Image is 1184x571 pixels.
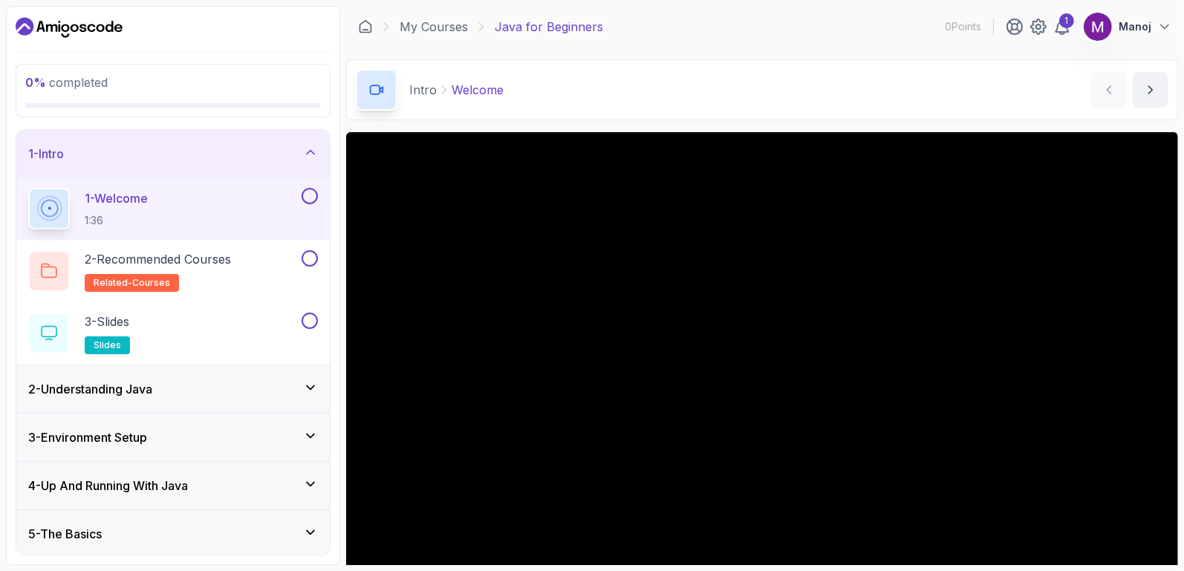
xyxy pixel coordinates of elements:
a: My Courses [400,18,468,36]
p: 1 - Welcome [85,189,148,207]
button: 2-Understanding Java [16,365,330,413]
h3: 1 - Intro [28,145,64,163]
button: 1-Intro [16,130,330,177]
a: Dashboard [16,16,123,39]
p: Welcome [452,81,504,99]
p: 2 - Recommended Courses [85,250,231,268]
h3: 2 - Understanding Java [28,380,152,398]
button: 3-Slidesslides [28,313,318,354]
img: user profile image [1084,13,1112,41]
span: related-courses [94,277,170,289]
a: Dashboard [358,19,373,34]
button: 3-Environment Setup [16,414,330,461]
div: 1 [1059,13,1074,28]
button: 4-Up And Running With Java [16,462,330,509]
button: user profile imageManoj [1083,12,1172,42]
p: Intro [409,81,437,99]
p: 1:36 [85,213,148,228]
span: 0 % [25,75,46,90]
button: next content [1133,72,1168,108]
button: 1-Welcome1:36 [28,188,318,229]
p: 0 Points [945,19,981,34]
h3: 3 - Environment Setup [28,428,147,446]
p: Java for Beginners [495,18,603,36]
button: previous content [1091,72,1127,108]
a: 1 [1053,18,1071,36]
h3: 5 - The Basics [28,525,102,543]
button: 2-Recommended Coursesrelated-courses [28,250,318,292]
span: completed [25,75,108,90]
h3: 4 - Up And Running With Java [28,477,188,495]
p: Manoj [1119,19,1151,34]
span: slides [94,339,121,351]
p: 3 - Slides [85,313,129,330]
button: 5-The Basics [16,510,330,558]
